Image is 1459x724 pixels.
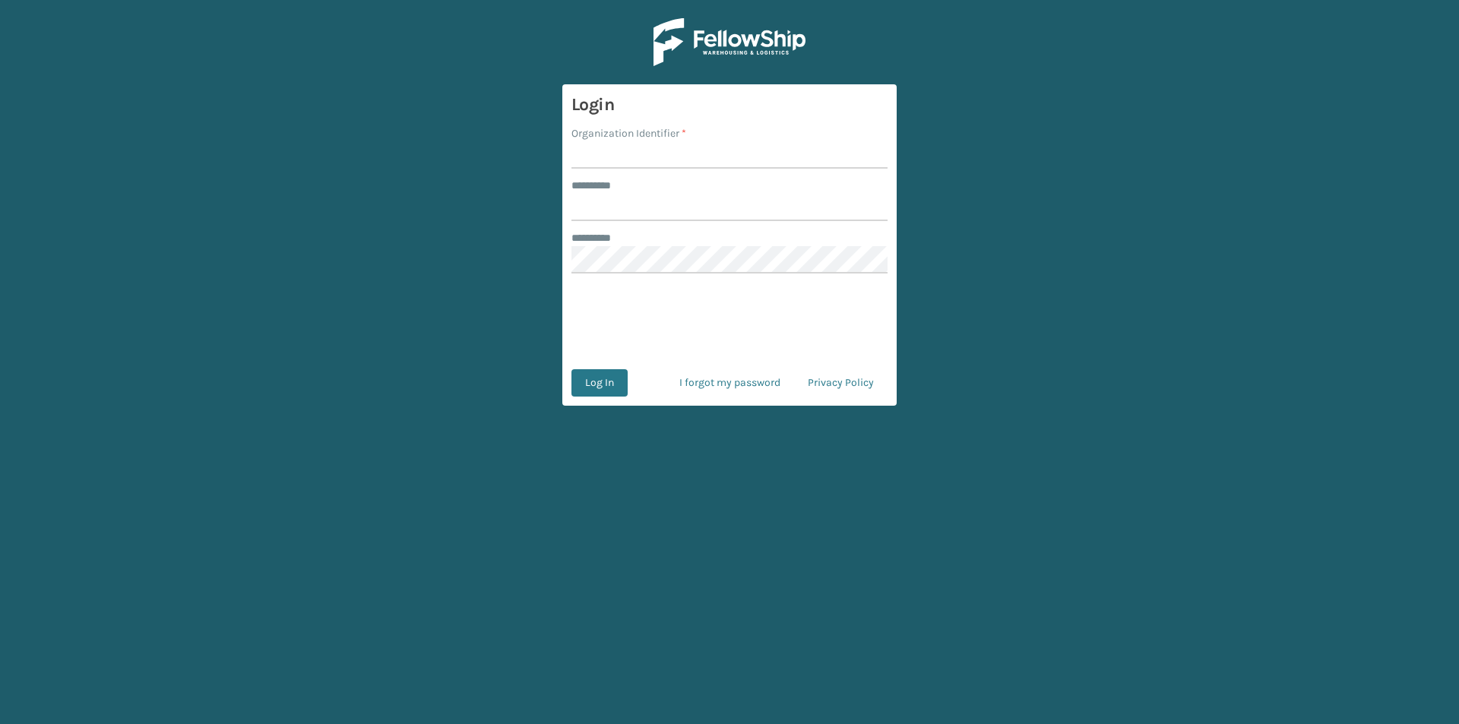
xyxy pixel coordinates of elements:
[794,369,888,397] a: Privacy Policy
[666,369,794,397] a: I forgot my password
[571,93,888,116] h3: Login
[654,18,805,66] img: Logo
[571,125,686,141] label: Organization Identifier
[614,292,845,351] iframe: reCAPTCHA
[571,369,628,397] button: Log In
